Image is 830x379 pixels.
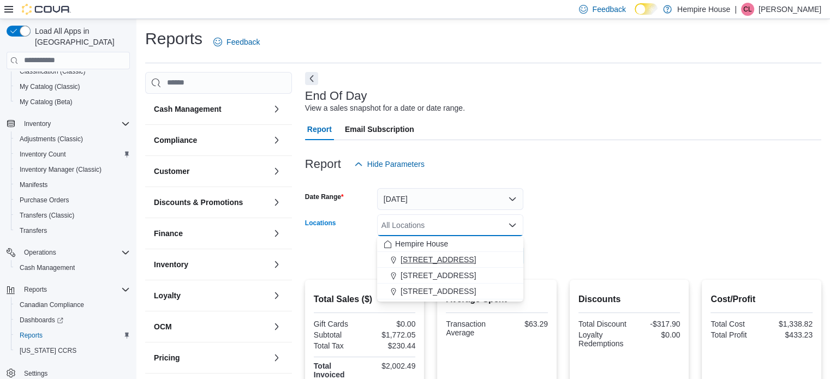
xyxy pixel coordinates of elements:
div: $433.23 [764,330,813,339]
div: Total Profit [710,330,759,339]
span: Reports [15,329,130,342]
div: $2,002.49 [367,362,415,370]
span: CL [743,3,751,16]
button: My Catalog (Beta) [11,94,134,110]
button: Reports [20,283,51,296]
span: Dashboards [15,314,130,327]
button: [STREET_ADDRESS] [377,268,523,284]
div: $0.00 [631,330,680,339]
div: View a sales snapshot for a date or date range. [305,103,465,114]
span: [US_STATE] CCRS [20,346,76,355]
span: Purchase Orders [20,196,69,204]
span: Classification (Classic) [15,65,130,78]
label: Locations [305,219,336,227]
span: Adjustments (Classic) [20,135,83,143]
span: Cash Management [15,261,130,274]
span: Transfers [20,226,47,235]
span: Reports [20,283,130,296]
span: Cash Management [20,263,75,272]
button: Adjustments (Classic) [11,131,134,147]
span: Reports [24,285,47,294]
span: [STREET_ADDRESS] [401,286,476,297]
p: Hempire House [677,3,730,16]
span: Inventory [20,117,130,130]
h3: Inventory [154,259,188,270]
span: [STREET_ADDRESS] [401,254,476,265]
button: Pricing [154,352,268,363]
button: Classification (Classic) [11,64,134,79]
span: Inventory [24,119,51,128]
span: Washington CCRS [15,344,130,357]
button: Compliance [270,134,283,147]
h3: Cash Management [154,104,222,115]
a: [US_STATE] CCRS [15,344,81,357]
div: $1,338.82 [764,320,813,328]
span: Operations [24,248,56,257]
button: My Catalog (Classic) [11,79,134,94]
span: Reports [20,331,43,340]
a: Feedback [209,31,264,53]
h3: End Of Day [305,89,367,103]
input: Dark Mode [635,3,658,15]
button: Inventory [20,117,55,130]
span: Feedback [592,4,625,15]
button: Loyalty [154,290,268,301]
button: Transfers [11,223,134,238]
h2: Discounts [578,293,680,306]
button: Inventory [2,116,134,131]
span: Inventory Manager (Classic) [20,165,101,174]
span: Inventory Count [15,148,130,161]
a: Manifests [15,178,52,191]
span: [STREET_ADDRESS] [401,270,476,281]
button: Discounts & Promotions [154,197,268,208]
div: Gift Cards [314,320,362,328]
a: Inventory Count [15,148,70,161]
a: Classification (Classic) [15,65,90,78]
button: Operations [20,246,61,259]
div: $230.44 [367,341,415,350]
h3: Discounts & Promotions [154,197,243,208]
span: Transfers (Classic) [15,209,130,222]
button: Cash Management [154,104,268,115]
button: Hempire House [377,236,523,252]
span: Hide Parameters [367,159,425,170]
a: My Catalog (Beta) [15,95,77,109]
span: My Catalog (Classic) [15,80,130,93]
a: Purchase Orders [15,194,74,207]
button: Inventory Count [11,147,134,162]
button: Customer [154,166,268,177]
span: Email Subscription [345,118,414,140]
button: Manifests [11,177,134,192]
h3: Customer [154,166,189,177]
label: Date Range [305,192,344,201]
span: Purchase Orders [15,194,130,207]
p: [PERSON_NAME] [759,3,821,16]
span: Operations [20,246,130,259]
button: Next [305,72,318,85]
span: Dashboards [20,316,63,324]
span: Canadian Compliance [15,298,130,311]
span: Transfers (Classic) [20,211,74,220]
button: Inventory [154,259,268,270]
strong: Total Invoiced [314,362,345,379]
button: Close list of options [508,221,517,230]
button: Purchase Orders [11,192,134,208]
a: Cash Management [15,261,79,274]
button: [STREET_ADDRESS] [377,252,523,268]
div: -$317.90 [631,320,680,328]
img: Cova [22,4,71,15]
button: [DATE] [377,188,523,210]
h3: Loyalty [154,290,181,301]
span: Inventory Manager (Classic) [15,163,130,176]
a: Reports [15,329,47,342]
span: Adjustments (Classic) [15,133,130,146]
div: $63.29 [499,320,548,328]
span: Hempire House [395,238,448,249]
div: Choose from the following options [377,236,523,299]
div: Total Discount [578,320,627,328]
h3: Report [305,158,341,171]
div: Loyalty Redemptions [578,330,627,348]
a: Dashboards [11,312,134,328]
button: Canadian Compliance [11,297,134,312]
